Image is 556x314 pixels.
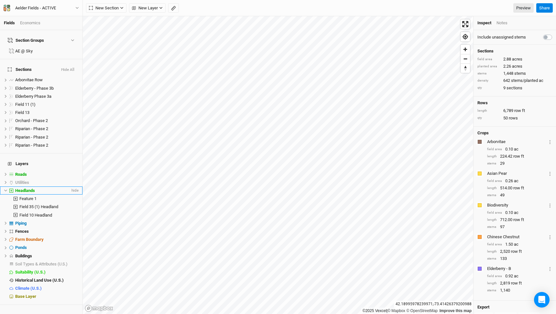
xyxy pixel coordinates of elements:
a: Mapbox logo [85,305,113,312]
div: Field 35 (1) Headland [19,204,79,209]
button: Crop Usage [548,201,552,209]
div: Elderberry - Phase 3b [15,86,79,91]
div: Piping [15,221,79,226]
span: Elderberry - Phase 3b [15,86,54,91]
div: stems [477,71,500,76]
div: 42.18995978239971 , -73.41426379200988 [394,301,473,308]
div: Aelder Fields - ACTIVE [15,5,56,11]
div: 0.10 [487,146,552,152]
div: planted area [477,64,500,69]
div: | [363,308,472,314]
span: Reset bearing to north [461,64,470,73]
span: row ft [511,249,522,254]
div: qty [477,85,500,90]
div: 6,789 [477,108,552,114]
h4: Crops [477,130,489,136]
div: 514.00 [487,185,552,191]
span: Field 11 (1) [15,102,36,107]
span: Base Layer [15,294,36,299]
button: Crop Usage [548,233,552,241]
div: Riparian - Phase 2 [15,126,79,131]
div: Riparian - Phase 2 [15,135,79,140]
div: 49 [487,192,552,198]
div: Field 10 Headland [19,213,79,218]
span: stems/planted ac [511,78,543,84]
div: length [487,218,497,222]
span: sections [507,85,522,91]
a: OpenStreetMap [406,308,438,313]
div: 0.10 [487,210,552,216]
div: 1,140 [487,287,552,293]
div: 0.26 [487,178,552,184]
div: Soil Types & Attributes (U.S.) [15,262,79,267]
div: Feature 1 [19,196,79,201]
label: Include unassigned stems [477,34,526,40]
button: New Layer [129,3,166,13]
div: field area [477,57,500,62]
span: acres [512,56,522,62]
div: field area [487,147,502,152]
div: Biodiversity [487,202,547,208]
div: Ponds [15,245,79,250]
div: Inspect [477,20,491,26]
span: Fences [15,229,29,234]
div: 2.88 [477,56,552,62]
button: Shortcut: M [168,3,179,13]
span: Elderberry Phase 3a [15,94,51,99]
span: Climate (U.S.) [15,286,42,291]
div: 1.50 [487,241,552,247]
div: Field 13 [15,110,79,115]
div: length [477,108,500,113]
div: Suitability (U.S.) [15,270,79,275]
div: field area [487,242,502,247]
div: Buildings [15,253,79,259]
div: length [487,281,497,286]
div: Arborvitae Row [15,77,79,83]
h4: Rows [477,100,552,106]
div: Section Groups [8,38,44,43]
span: Feature 1 [19,196,37,201]
div: Headlands [15,188,70,193]
div: Chinese Chestnut [487,234,547,240]
canvas: Map [83,16,473,314]
button: Share [536,3,553,13]
span: Historical Land Use (U.S.) [15,278,64,283]
button: Zoom out [461,54,470,63]
div: 2,520 [487,249,552,254]
button: Show section groups [70,38,75,42]
div: Farm Boundary [15,237,79,242]
button: Enter fullscreen [461,19,470,29]
div: field area [487,179,502,184]
div: density [477,78,500,83]
div: 642 [477,78,552,84]
button: Aelder Fields - ACTIVE [3,5,79,12]
span: Find my location [461,32,470,41]
span: ac [514,146,518,152]
span: Farm Boundary [15,237,44,242]
div: qty [477,116,500,120]
a: Improve this map [440,308,472,313]
button: Crop Usage [548,138,552,145]
div: 2.26 [477,63,552,69]
span: Riparian - Phase 2 [15,135,48,140]
button: Crop Usage [548,265,552,272]
span: Suitability (U.S.) [15,270,46,275]
div: 0.92 [487,273,552,279]
a: Fields [4,20,15,25]
a: Mapbox [387,308,405,313]
div: 133 [487,256,552,262]
div: 1,448 [477,71,552,76]
span: ac [514,178,518,184]
span: ac [514,241,518,247]
a: ©2025 Vexcel [363,308,387,313]
div: length [487,186,497,191]
div: Utilities [15,180,79,185]
div: Base Layer [15,294,79,299]
span: Riparian - Phase 2 [15,126,48,131]
span: New Section [89,5,119,11]
span: Headlands [15,188,35,193]
span: rows [509,115,518,121]
div: stems [487,288,497,293]
span: Ponds [15,245,27,250]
